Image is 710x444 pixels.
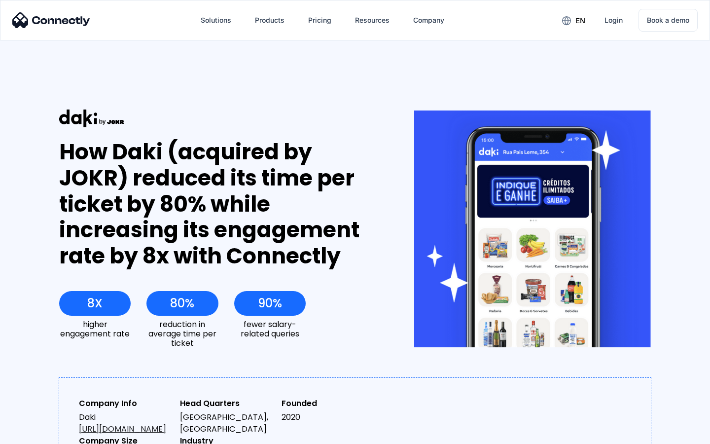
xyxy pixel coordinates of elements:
div: 80% [170,296,194,310]
div: 2020 [282,411,375,423]
a: Book a demo [639,9,698,32]
div: [GEOGRAPHIC_DATA], [GEOGRAPHIC_DATA] [180,411,273,435]
div: Founded [282,398,375,409]
a: Login [597,8,631,32]
div: Head Quarters [180,398,273,409]
a: [URL][DOMAIN_NAME] [79,423,166,435]
div: Solutions [201,13,231,27]
div: Daki [79,411,172,435]
div: fewer salary-related queries [234,320,306,338]
div: en [575,14,585,28]
img: Connectly Logo [12,12,90,28]
a: Pricing [300,8,339,32]
div: Login [604,13,623,27]
div: Company Info [79,398,172,409]
div: Products [255,13,284,27]
div: 8X [87,296,103,310]
div: How Daki (acquired by JOKR) reduced its time per ticket by 80% while increasing its engagement ra... [59,139,378,269]
div: 90% [258,296,282,310]
div: Resources [355,13,390,27]
div: reduction in average time per ticket [146,320,218,348]
div: Pricing [308,13,331,27]
div: Company [413,13,444,27]
div: higher engagement rate [59,320,131,338]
